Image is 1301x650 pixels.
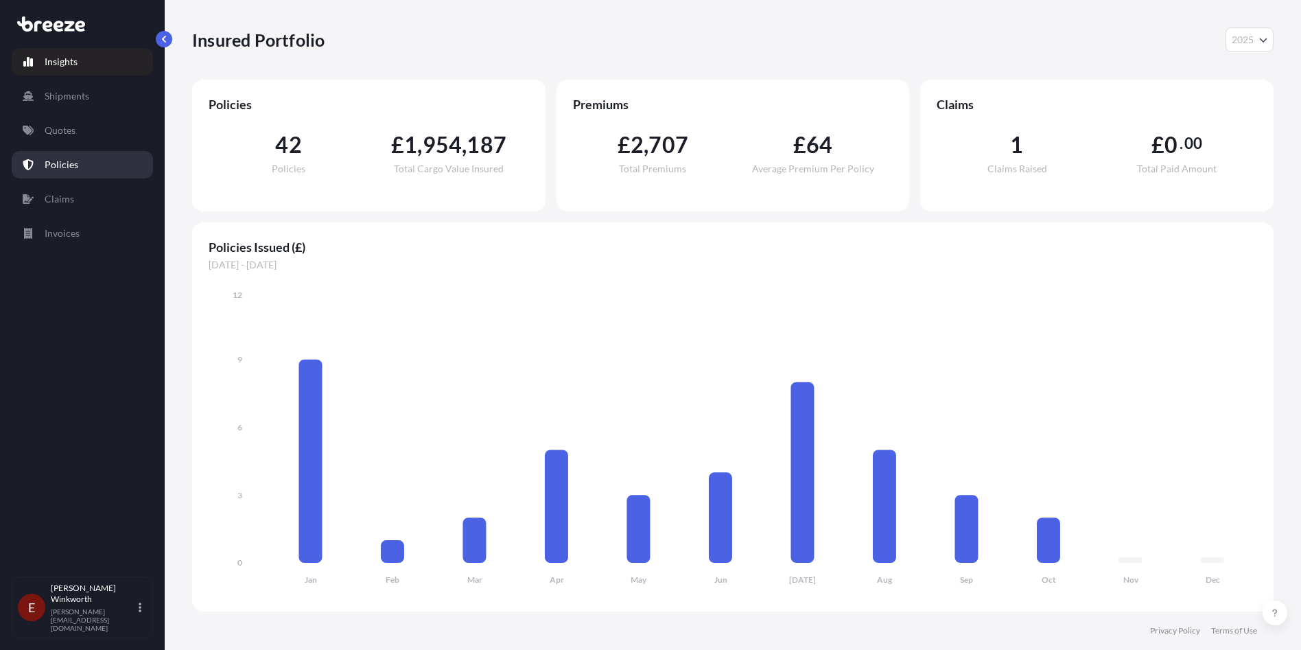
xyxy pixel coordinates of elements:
span: Total Paid Amount [1137,164,1217,174]
tspan: Mar [467,574,482,585]
p: Invoices [45,227,80,240]
span: Policies [209,96,529,113]
a: Invoices [12,220,153,247]
span: £ [1151,134,1164,156]
tspan: [DATE] [789,574,816,585]
a: Terms of Use [1211,625,1257,636]
span: , [644,134,648,156]
span: £ [391,134,404,156]
span: 2 [631,134,644,156]
span: Policies [272,164,305,174]
span: 00 [1184,138,1202,149]
span: 42 [275,134,301,156]
tspan: 3 [237,490,242,500]
span: Premiums [573,96,893,113]
tspan: Aug [877,574,893,585]
span: Total Premiums [619,164,686,174]
p: Insured Portfolio [192,29,325,51]
p: [PERSON_NAME] Winkworth [51,583,136,605]
p: Quotes [45,124,75,137]
tspan: Sep [960,574,973,585]
button: Year Selector [1226,27,1274,52]
span: Claims [937,96,1257,113]
span: E [28,601,35,614]
span: [DATE] - [DATE] [209,258,1257,272]
span: Claims Raised [987,164,1047,174]
span: 954 [423,134,462,156]
tspan: Oct [1042,574,1056,585]
tspan: Feb [386,574,399,585]
a: Insights [12,48,153,76]
tspan: Nov [1123,574,1139,585]
span: . [1180,138,1183,149]
span: 64 [806,134,832,156]
span: , [417,134,422,156]
span: 0 [1164,134,1177,156]
a: Policies [12,151,153,178]
a: Shipments [12,82,153,110]
a: Claims [12,185,153,213]
tspan: Dec [1206,574,1220,585]
a: Privacy Policy [1150,625,1200,636]
tspan: May [631,574,647,585]
span: 1 [1010,134,1023,156]
p: [PERSON_NAME][EMAIL_ADDRESS][DOMAIN_NAME] [51,607,136,632]
tspan: 9 [237,354,242,364]
tspan: 12 [233,290,242,300]
span: 2025 [1232,33,1254,47]
span: , [462,134,467,156]
tspan: Jun [714,574,727,585]
span: 707 [648,134,688,156]
span: £ [618,134,631,156]
span: 1 [404,134,417,156]
span: 187 [467,134,506,156]
p: Policies [45,158,78,172]
span: Total Cargo Value Insured [394,164,504,174]
p: Claims [45,192,74,206]
a: Quotes [12,117,153,144]
tspan: Apr [550,574,564,585]
p: Insights [45,55,78,69]
tspan: Jan [305,574,317,585]
span: Policies Issued (£) [209,239,1257,255]
tspan: 6 [237,422,242,432]
span: Average Premium Per Policy [752,164,874,174]
tspan: 0 [237,557,242,568]
p: Shipments [45,89,89,103]
span: £ [793,134,806,156]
